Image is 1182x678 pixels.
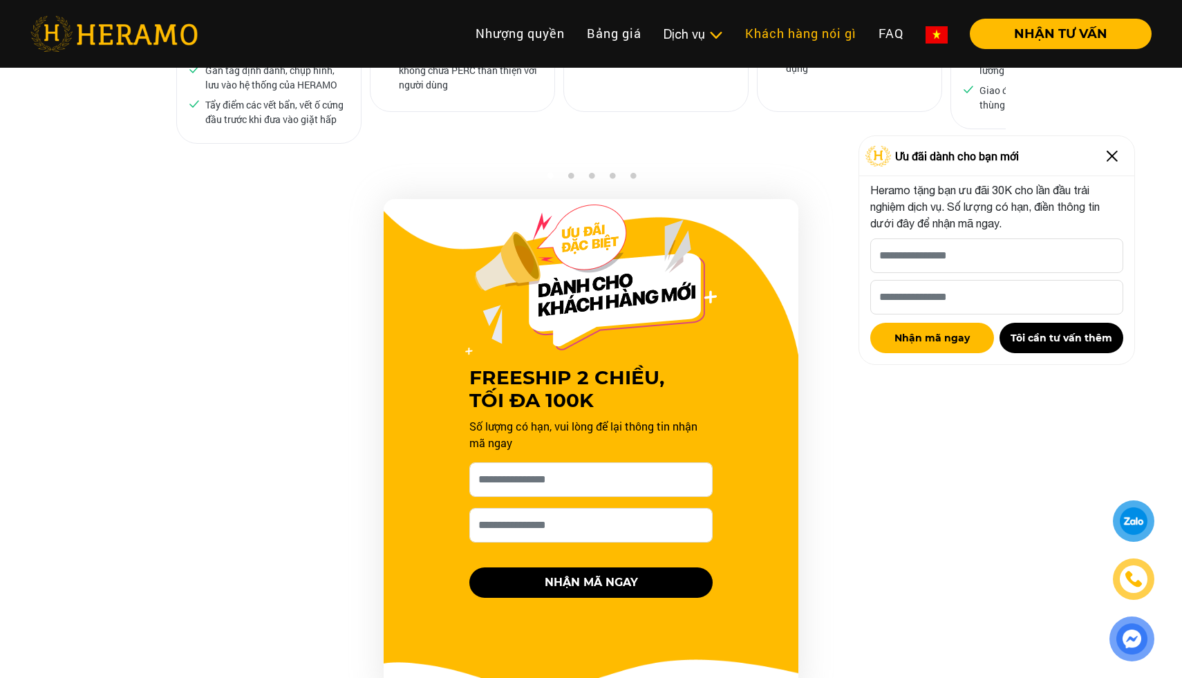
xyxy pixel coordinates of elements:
[959,28,1152,40] a: NHẬN TƯ VẤN
[709,28,723,42] img: subToggleIcon
[563,172,577,186] button: 2
[469,366,713,413] h3: FREESHIP 2 CHIỀU, TỐI ĐA 100K
[1125,571,1142,587] img: phone-icon
[734,19,867,48] a: Khách hàng nói gì
[962,83,975,95] img: checked.svg
[465,205,717,355] img: Offer Header
[205,97,345,126] p: Tẩy điểm các vết bẩn, vết ố cứng đầu trước khi đưa vào giặt hấp
[543,172,556,186] button: 1
[188,63,200,75] img: checked.svg
[605,172,619,186] button: 4
[979,83,1119,112] p: Giao đến khách hàng bằng thùng chữ U để giữ phom đồ
[626,172,639,186] button: 5
[465,19,576,48] a: Nhượng quyền
[584,172,598,186] button: 3
[399,48,538,92] p: Sử dụng dung môi giặt khô không chứa PERC thân thiện với người dùng
[576,19,653,48] a: Bảng giá
[1101,145,1123,167] img: Close
[1000,323,1123,353] button: Tôi cần tư vấn thêm
[1113,558,1154,600] a: phone-icon
[867,19,914,48] a: FAQ
[469,567,713,598] button: NHẬN MÃ NGAY
[469,418,713,451] p: Số lượng có hạn, vui lòng để lại thông tin nhận mã ngay
[664,25,723,44] div: Dịch vụ
[926,26,948,44] img: vn-flag.png
[865,146,892,167] img: Logo
[188,97,200,110] img: checked.svg
[870,323,994,353] button: Nhận mã ngay
[895,148,1019,164] span: Ưu đãi dành cho bạn mới
[205,63,345,92] p: Gắn tag định danh, chụp hình, lưu vào hệ thống của HERAMO
[970,19,1152,49] button: NHẬN TƯ VẤN
[30,16,198,52] img: heramo-logo.png
[870,182,1123,232] p: Heramo tặng bạn ưu đãi 30K cho lần đầu trải nghiệm dịch vụ. Số lượng có hạn, điền thông tin dưới ...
